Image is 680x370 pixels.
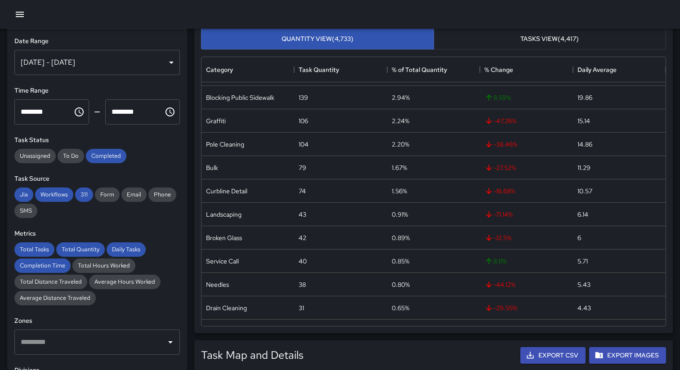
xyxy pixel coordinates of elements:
div: Pole Cleaning [206,140,244,149]
span: Total Distance Traveled [14,278,87,285]
div: 139 [299,93,308,102]
div: 0.89% [392,233,410,242]
div: Total Quantity [56,242,105,257]
div: Category [206,57,233,82]
span: Daily Tasks [107,245,146,253]
div: 38 [299,280,306,289]
span: Total Tasks [14,245,54,253]
div: 311 [75,187,93,202]
div: Category [201,57,294,82]
div: 79 [299,163,306,172]
h6: Task Source [14,174,180,184]
div: 5.43 [577,280,591,289]
button: Open [164,336,177,348]
div: Average Hours Worked [89,275,161,289]
h6: Metrics [14,229,180,239]
button: Quantity View(4,733) [201,28,434,50]
div: 43 [299,210,306,219]
button: Tasks View(4,417) [434,28,667,50]
span: Total Hours Worked [72,262,135,269]
div: Daily Average [577,57,617,82]
span: -47.26 % [484,116,516,125]
div: 11.29 [577,163,591,172]
div: To Do [58,149,84,163]
div: 2.94% [392,93,410,102]
span: -38.46 % [484,140,517,149]
div: 106 [299,116,308,125]
div: 0.80% [392,280,410,289]
div: 4.43 [577,303,591,312]
div: Bulk [206,163,218,172]
div: 0.91% [392,210,408,219]
h6: Task Status [14,135,180,145]
span: Completion Time [14,262,71,269]
div: Completed [86,149,126,163]
div: Task Quantity [294,57,387,82]
div: 1.56% [392,187,407,196]
span: Completed [86,152,126,160]
span: Average Hours Worked [89,278,161,285]
div: Service Call [206,257,239,266]
div: Jia [14,187,33,202]
span: -71.14 % [484,210,513,219]
span: 8.59 % [484,93,511,102]
div: Total Tasks [14,242,54,257]
div: Graffiti [206,116,226,125]
div: Email [121,187,147,202]
div: Drain Cleaning [206,303,247,312]
div: 1.67% [392,163,407,172]
div: 5.71 [577,257,588,266]
span: 311 [75,191,93,198]
div: Total Hours Worked [72,259,135,273]
div: Daily Tasks [107,242,146,257]
span: Workflows [35,191,73,198]
span: Average Distance Traveled [14,294,96,302]
div: Unassigned [14,149,56,163]
div: Task Quantity [299,57,339,82]
h5: Task Map and Details [201,348,304,362]
span: -18.68 % [484,187,515,196]
div: % Change [480,57,573,82]
span: -44.12 % [484,280,515,289]
div: % of Total Quantity [392,57,447,82]
span: Phone [148,191,176,198]
span: Jia [14,191,33,198]
div: 31 [299,303,304,312]
div: SMS [14,204,37,218]
div: 6.14 [577,210,588,219]
span: Total Quantity [56,245,105,253]
div: 74 [299,187,306,196]
span: 8.11 % [484,257,506,266]
span: Form [95,191,120,198]
div: 40 [299,257,307,266]
div: 2.20% [392,140,409,149]
div: 19.86 [577,93,592,102]
h6: Date Range [14,36,180,46]
div: Curbline Detail [206,187,247,196]
button: Choose time, selected time is 11:59 PM [161,103,179,121]
button: Export Images [589,347,666,364]
div: Landscaping [206,210,242,219]
div: % Change [484,57,513,82]
div: 104 [299,140,309,149]
div: Phone [148,187,176,202]
div: Total Distance Traveled [14,275,87,289]
span: -27.52 % [484,163,516,172]
div: 42 [299,233,306,242]
div: Form [95,187,120,202]
span: Email [121,191,147,198]
div: 14.86 [577,140,592,149]
div: 15.14 [577,116,590,125]
div: 0.85% [392,257,409,266]
div: 0.65% [392,303,409,312]
div: Broken Glass [206,233,242,242]
h6: Zones [14,316,180,326]
div: Average Distance Traveled [14,291,96,305]
div: Needles [206,280,229,289]
span: -12.5 % [484,233,511,242]
div: % of Total Quantity [387,57,480,82]
div: 10.57 [577,187,592,196]
div: Daily Average [573,57,666,82]
div: 6 [577,233,581,242]
div: [DATE] - [DATE] [14,50,180,75]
